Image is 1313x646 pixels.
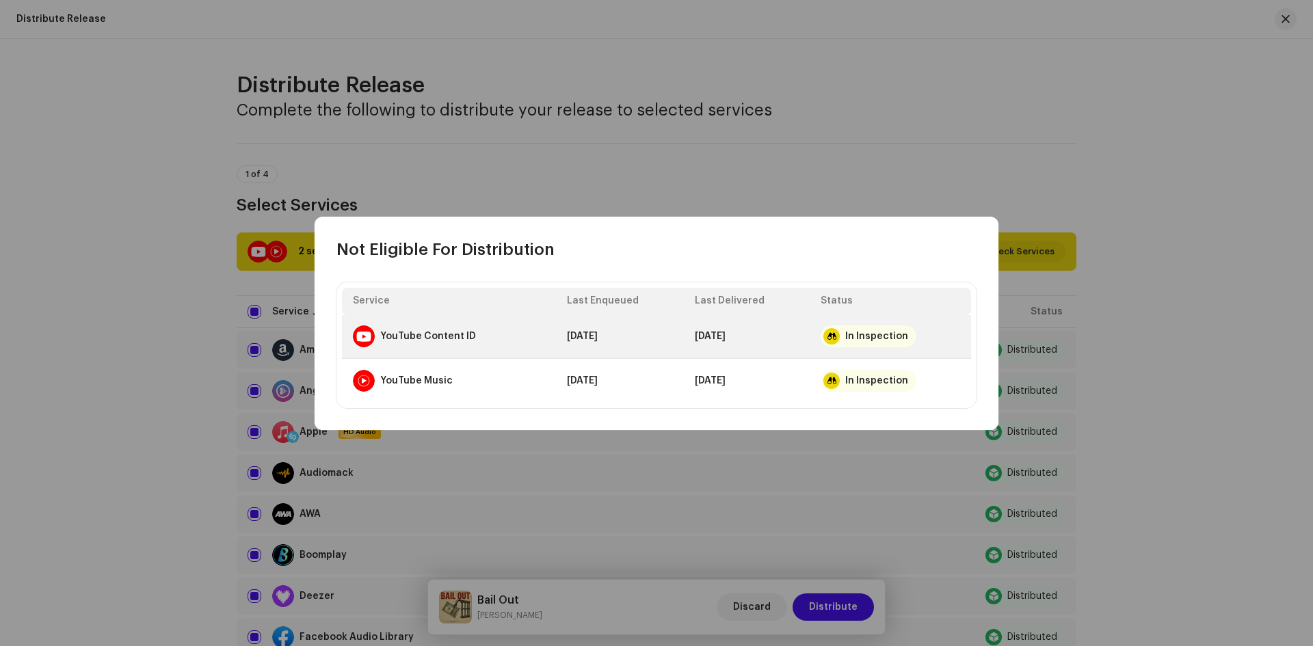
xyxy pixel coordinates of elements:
[684,359,810,403] td: Oct 8, 2025
[556,359,685,403] td: Oct 9, 2025
[342,288,556,315] th: Service
[342,315,556,359] td: YouTube Content ID
[845,375,908,386] div: In Inspection
[845,331,908,342] div: In Inspection
[342,359,556,403] td: YouTube Music
[380,331,476,342] div: YouTube Content ID
[556,288,685,315] th: Last Enqueued
[380,375,453,386] div: YouTube Music
[336,239,555,260] span: Not Eligible For Distribution
[684,315,810,359] td: Oct 8, 2025
[684,288,810,315] th: Last Delivered
[810,288,971,315] th: Status
[556,315,685,359] td: Oct 9, 2025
